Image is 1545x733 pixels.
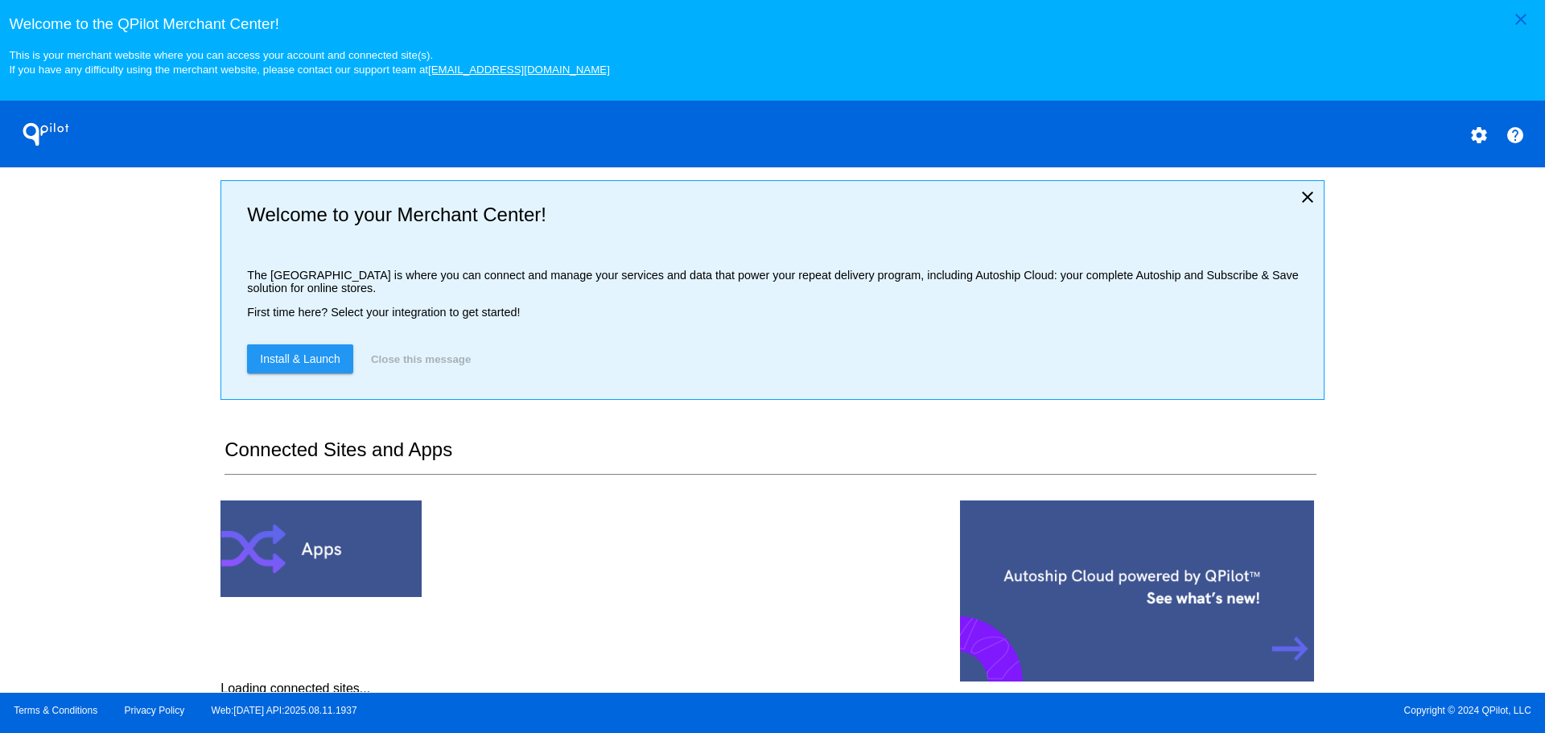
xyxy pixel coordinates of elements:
[225,439,1316,475] h2: Connected Sites and Apps
[247,269,1310,294] p: The [GEOGRAPHIC_DATA] is where you can connect and manage your services and data that power your ...
[786,705,1531,716] span: Copyright © 2024 QPilot, LLC
[220,682,1324,700] div: Loading connected sites...
[1469,126,1489,145] mat-icon: settings
[247,204,1310,226] h2: Welcome to your Merchant Center!
[14,705,97,716] a: Terms & Conditions
[247,344,353,373] a: Install & Launch
[247,306,1310,319] p: First time here? Select your integration to get started!
[1298,187,1317,207] mat-icon: close
[366,344,476,373] button: Close this message
[9,15,1535,33] h3: Welcome to the QPilot Merchant Center!
[1506,126,1525,145] mat-icon: help
[212,705,357,716] a: Web:[DATE] API:2025.08.11.1937
[428,64,610,76] a: [EMAIL_ADDRESS][DOMAIN_NAME]
[9,49,609,76] small: This is your merchant website where you can access your account and connected site(s). If you hav...
[1511,10,1531,29] mat-icon: close
[260,352,340,365] span: Install & Launch
[14,118,78,150] h1: QPilot
[125,705,185,716] a: Privacy Policy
